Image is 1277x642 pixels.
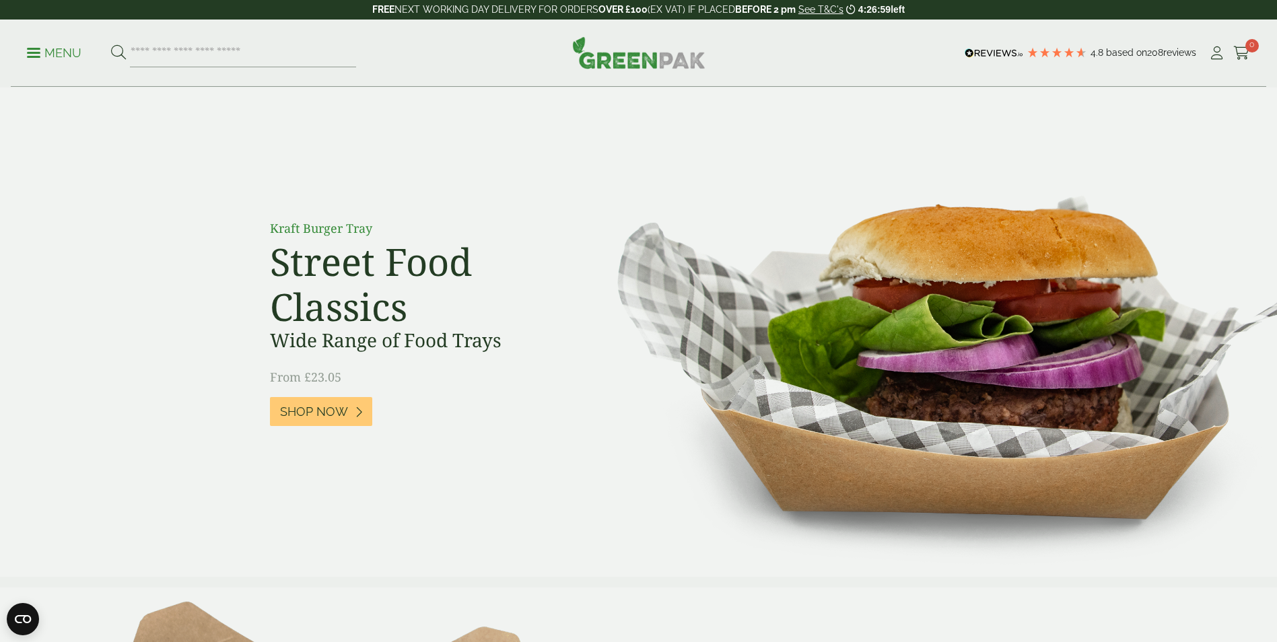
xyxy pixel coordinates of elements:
[1233,43,1250,63] a: 0
[270,219,573,238] p: Kraft Burger Tray
[798,4,843,15] a: See T&C's
[598,4,648,15] strong: OVER £100
[27,45,81,61] p: Menu
[1106,47,1147,58] span: Based on
[1233,46,1250,60] i: Cart
[572,36,705,69] img: GreenPak Supplies
[1147,47,1163,58] span: 208
[735,4,796,15] strong: BEFORE 2 pm
[270,239,573,329] h2: Street Food Classics
[372,4,394,15] strong: FREE
[1027,46,1087,59] div: 4.79 Stars
[270,329,573,352] h3: Wide Range of Food Trays
[858,4,891,15] span: 4:26:59
[27,45,81,59] a: Menu
[1091,47,1106,58] span: 4.8
[575,87,1277,577] img: Street Food Classics
[270,369,341,385] span: From £23.05
[891,4,905,15] span: left
[1245,39,1259,52] span: 0
[270,397,372,426] a: Shop Now
[7,603,39,635] button: Open CMP widget
[280,404,348,419] span: Shop Now
[1163,47,1196,58] span: reviews
[1208,46,1225,60] i: My Account
[965,48,1023,58] img: REVIEWS.io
